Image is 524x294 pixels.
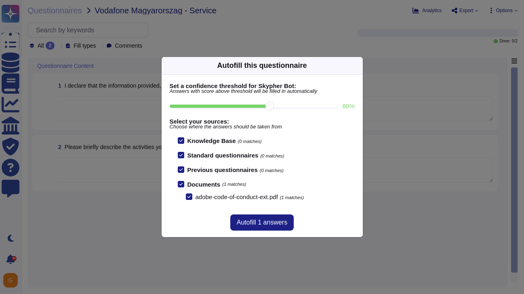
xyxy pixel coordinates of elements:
[230,214,294,231] button: Autofill 1 answers
[260,153,284,158] span: (0 matches)
[187,152,259,159] b: Standard questionnaires
[187,181,221,187] b: Documents
[217,60,307,71] div: Autofill this questionnaire
[260,168,284,173] span: (0 matches)
[238,139,262,144] span: (0 matches)
[170,118,355,124] b: Select your sources:
[170,83,355,89] b: Set a confidence threshold for Skypher Bot:
[196,193,278,200] span: adobe-code-of-conduct-ext.pdf
[342,103,354,109] label: 80 %
[237,219,287,226] span: Autofill 1 answers
[187,166,258,173] b: Previous questionnaires
[222,182,246,187] span: (1 matches)
[280,195,304,200] span: (1 matches)
[170,124,355,130] span: Choose where the answers should be taken from
[170,89,355,94] span: Answers with score above threshold will be filled in automatically
[187,137,236,144] b: Knowledge Base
